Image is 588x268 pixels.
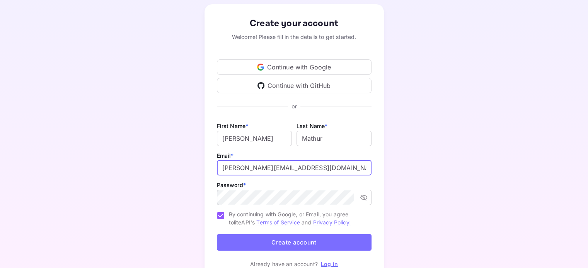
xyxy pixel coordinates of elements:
[357,190,371,204] button: toggle password visibility
[217,59,372,75] div: Continue with Google
[217,123,249,129] label: First Name
[256,219,300,226] a: Terms of Service
[217,182,246,188] label: Password
[217,152,234,159] label: Email
[321,261,338,267] a: Log in
[297,123,328,129] label: Last Name
[229,210,365,226] span: By continuing with Google, or Email, you agree to liteAPI's and
[217,17,372,30] div: Create your account
[217,33,372,41] div: Welcome! Please fill in the details to get started.
[217,160,372,175] input: johndoe@gmail.com
[250,260,318,268] p: Already have an account?
[217,78,372,93] div: Continue with GitHub
[217,131,292,146] input: John
[217,234,372,251] button: Create account
[297,131,372,146] input: Doe
[313,219,351,226] a: Privacy Policy.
